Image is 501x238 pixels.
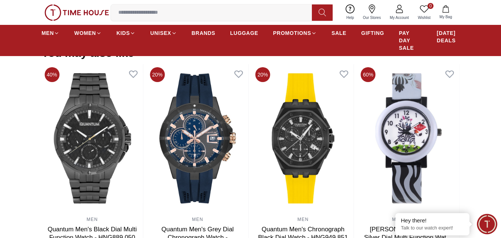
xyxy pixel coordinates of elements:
[192,26,215,40] a: BRANDS
[361,67,376,82] span: 60%
[42,26,59,40] a: MEN
[401,225,464,231] p: Talk to our watch expert!
[332,29,346,37] span: SALE
[86,217,98,222] a: MEN
[399,29,422,52] span: PAY DAY SALE
[332,26,346,40] a: SALE
[399,26,422,55] a: PAY DAY SALE
[150,29,171,37] span: UNISEX
[273,29,311,37] span: PROMOTIONS
[116,26,135,40] a: KIDS
[192,217,203,222] a: MEN
[147,64,248,213] img: Quantum Men's Grey Dial Chronograph Watch - HNG893.069
[150,67,165,82] span: 20%
[74,29,96,37] span: WOMEN
[361,29,384,37] span: GIFTING
[230,26,258,40] a: LUGGAGE
[361,26,384,40] a: GIFTING
[435,4,456,21] button: My Bag
[436,14,455,20] span: My Bag
[437,29,459,44] span: [DATE] DEALS
[192,29,215,37] span: BRANDS
[358,64,459,213] img: Lee Cooper Unisex's Silver Dial Multi Function Watch - LC.K.2.636
[297,217,309,222] a: MEN
[428,3,434,9] span: 0
[415,15,434,20] span: Wishlist
[230,29,258,37] span: LUGGAGE
[116,29,130,37] span: KIDS
[392,217,403,222] a: MEN
[273,26,317,40] a: PROMOTIONS
[401,217,464,224] div: Hey there!
[74,26,102,40] a: WOMEN
[343,15,357,20] span: Help
[360,15,384,20] span: Our Stores
[477,214,497,234] div: Chat Widget
[150,26,177,40] a: UNISEX
[253,64,354,213] img: Quantum Men's Chronograph Black Dial Watch - HNG949.851
[42,64,143,213] img: Quantum Men's Black Dial Multi Function Watch - HNG889.050
[342,3,359,22] a: Help
[437,26,459,47] a: [DATE] DEALS
[42,29,54,37] span: MEN
[359,3,385,22] a: Our Stores
[413,3,435,22] a: 0Wishlist
[45,67,59,82] span: 40%
[45,4,109,21] img: ...
[256,67,270,82] span: 20%
[387,15,412,20] span: My Account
